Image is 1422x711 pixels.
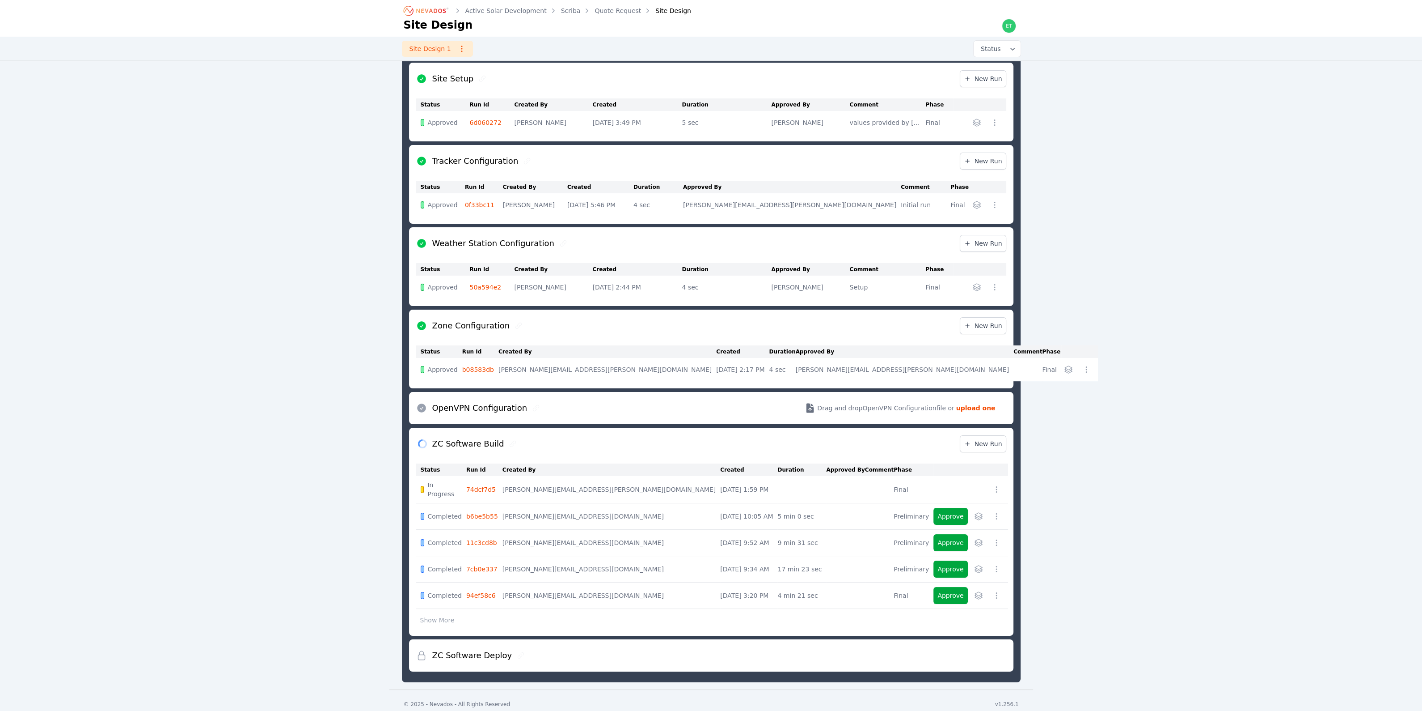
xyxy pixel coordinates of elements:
th: Created [567,181,633,193]
td: [DATE] 9:34 AM [720,556,777,583]
th: Comment [850,263,926,276]
h2: Weather Station Configuration [432,237,554,250]
button: Approve [933,561,967,578]
th: Approved By [772,98,850,111]
th: Created [720,464,777,476]
a: Scriba [561,6,581,15]
div: Final [1042,365,1057,374]
th: Approved By [683,181,901,193]
div: 4 min 21 sec [777,591,822,600]
div: 17 min 23 sec [777,565,822,574]
th: Status [416,181,465,193]
a: New Run [960,235,1006,252]
button: Approve [933,508,967,525]
a: 11c3cd8b [466,539,497,546]
a: Site Design 1 [402,41,473,57]
a: 7cb0e337 [466,566,498,573]
span: Approved [428,365,458,374]
td: [PERSON_NAME][EMAIL_ADDRESS][DOMAIN_NAME] [502,583,720,609]
strong: upload one [956,404,996,413]
div: values provided by [PERSON_NAME] [850,118,921,127]
div: v1.256.1 [995,701,1019,708]
a: 50a594e2 [470,284,502,291]
h2: ZC Software Deploy [432,649,512,662]
h2: Tracker Configuration [432,155,519,167]
th: Comment [901,181,950,193]
th: Phase [926,263,953,276]
span: Drag and drop OpenVPN Configuration file or [817,404,954,413]
th: Created By [515,263,593,276]
th: Created [716,345,769,358]
th: Approved By [772,263,850,276]
a: b08583db [462,366,494,373]
th: Comment [865,464,894,476]
button: Status [974,41,1021,57]
td: [PERSON_NAME] [772,276,850,299]
span: Approved [428,118,458,127]
td: [PERSON_NAME] [772,111,850,134]
div: Setup [850,283,921,292]
button: Approve [933,587,967,604]
th: Run Id [466,464,502,476]
th: Created By [498,345,716,358]
td: [DATE] 1:59 PM [720,476,777,503]
td: [PERSON_NAME][EMAIL_ADDRESS][DOMAIN_NAME] [502,503,720,530]
th: Duration [682,98,772,111]
div: © 2025 - Nevados - All Rights Reserved [404,701,511,708]
th: Created By [502,464,720,476]
a: b6be5b55 [466,513,498,520]
td: [DATE] 3:20 PM [720,583,777,609]
span: New Run [964,157,1002,166]
div: 4 sec [682,283,767,292]
div: Preliminary [894,512,929,521]
th: Status [416,98,470,111]
span: In Progress [427,481,461,498]
td: [DATE] 5:46 PM [567,193,633,217]
span: Completed [428,512,462,521]
a: 94ef58c6 [466,592,496,599]
td: [PERSON_NAME] [503,193,567,217]
div: Final [894,591,929,600]
th: Phase [1042,345,1061,358]
a: 74dcf7d5 [466,486,496,493]
nav: Breadcrumb [404,4,691,18]
td: [DATE] 3:49 PM [593,111,682,134]
span: New Run [964,74,1002,83]
div: Final [894,485,929,494]
th: Phase [926,98,953,111]
span: New Run [964,439,1002,448]
td: [PERSON_NAME][EMAIL_ADDRESS][DOMAIN_NAME] [502,530,720,556]
span: Status [977,44,1001,53]
th: Created [593,98,682,111]
span: Completed [428,591,462,600]
th: Run Id [462,345,498,358]
th: Created By [515,98,593,111]
th: Phase [950,181,969,193]
td: [DATE] 2:17 PM [716,358,769,381]
div: Final [950,200,965,209]
span: Approved [428,200,458,209]
td: [DATE] 10:05 AM [720,503,777,530]
h2: Site Setup [432,72,474,85]
th: Phase [894,464,933,476]
th: Run Id [465,181,503,193]
a: Active Solar Development [465,6,547,15]
h2: OpenVPN Configuration [432,402,527,414]
th: Duration [682,263,772,276]
td: [PERSON_NAME] [515,276,593,299]
span: New Run [964,321,1002,330]
th: Approved By [826,464,865,476]
a: New Run [960,70,1006,87]
td: [DATE] 2:44 PM [593,276,682,299]
div: 5 sec [682,118,767,127]
td: [DATE] 9:52 AM [720,530,777,556]
td: [PERSON_NAME][EMAIL_ADDRESS][PERSON_NAME][DOMAIN_NAME] [796,358,1013,381]
div: Preliminary [894,565,929,574]
td: [PERSON_NAME][EMAIL_ADDRESS][PERSON_NAME][DOMAIN_NAME] [502,476,720,503]
button: Show More [416,612,459,629]
th: Comment [850,98,926,111]
a: New Run [960,435,1006,452]
div: Site Design [643,6,691,15]
a: New Run [960,317,1006,334]
div: 4 sec [633,200,679,209]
